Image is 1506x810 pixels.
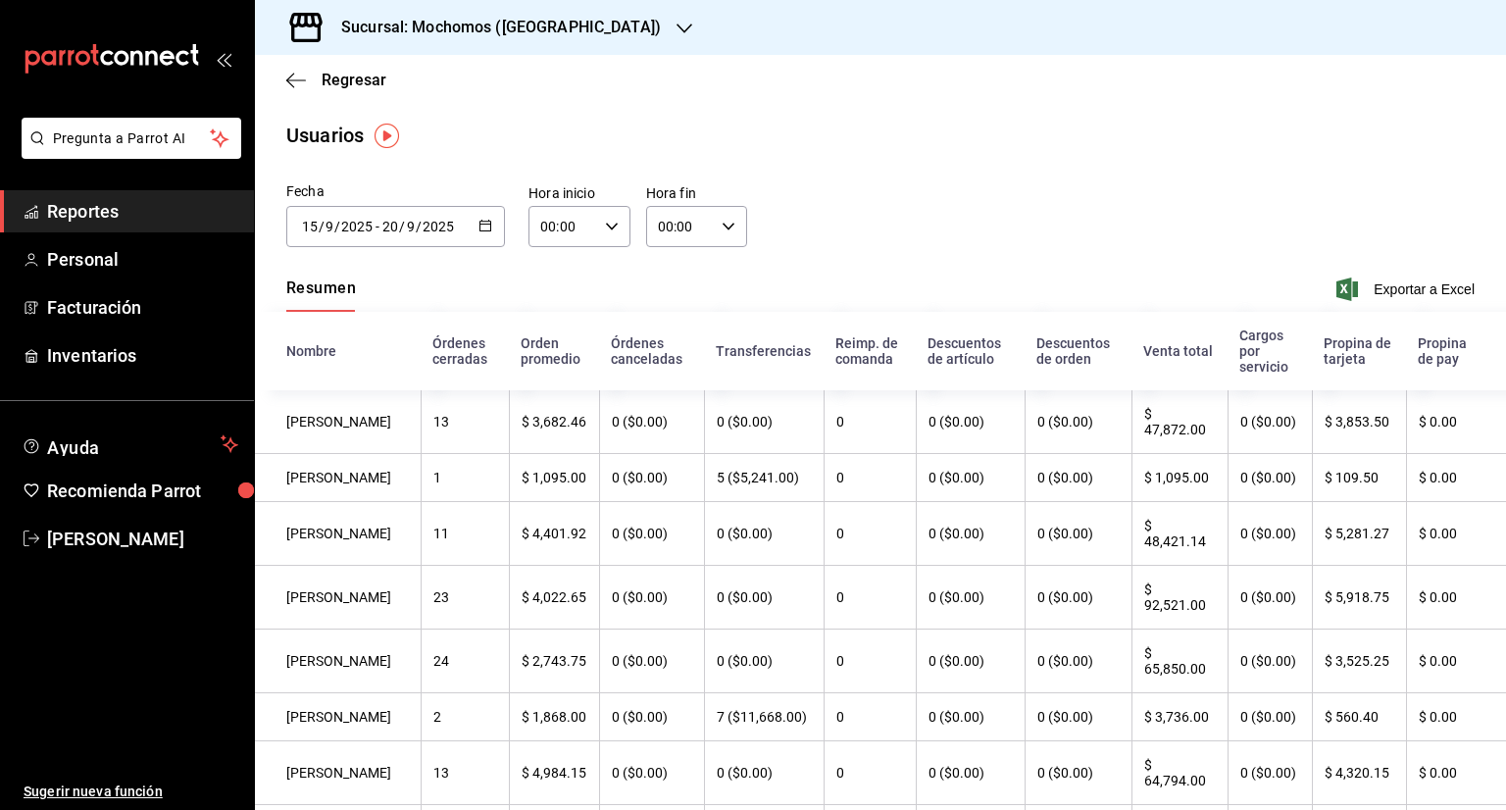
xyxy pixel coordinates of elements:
[916,741,1025,805] th: 0 ($0.00)
[824,502,916,566] th: 0
[1406,741,1506,805] th: $ 0.00
[326,16,661,39] h3: Sucursal: Mochomos ([GEOGRAPHIC_DATA])
[1025,502,1131,566] th: 0 ($0.00)
[255,454,421,502] th: [PERSON_NAME]
[319,219,325,234] span: /
[599,566,704,630] th: 0 ($0.00)
[286,181,505,202] div: Fecha
[824,741,916,805] th: 0
[1406,312,1506,390] th: Propina de pay
[53,128,211,149] span: Pregunta a Parrot AI
[255,502,421,566] th: [PERSON_NAME]
[1025,566,1131,630] th: 0 ($0.00)
[421,566,509,630] th: 23
[375,124,399,148] img: Tooltip marker
[704,566,824,630] th: 0 ($0.00)
[1025,630,1131,693] th: 0 ($0.00)
[381,219,399,234] input: Day
[255,390,421,454] th: [PERSON_NAME]
[704,693,824,741] th: 7 ($11,668.00)
[1025,741,1131,805] th: 0 ($0.00)
[1312,566,1407,630] th: $ 5,918.75
[22,118,241,159] button: Pregunta a Parrot AI
[406,219,416,234] input: Month
[334,219,340,234] span: /
[322,71,386,89] span: Regresar
[1406,566,1506,630] th: $ 0.00
[325,219,334,234] input: Month
[704,312,824,390] th: Transferencias
[421,312,509,390] th: Órdenes cerradas
[824,566,916,630] th: 0
[509,454,599,502] th: $ 1,095.00
[286,278,356,312] div: navigation tabs
[704,390,824,454] th: 0 ($0.00)
[1312,630,1407,693] th: $ 3,525.25
[1228,454,1312,502] th: 0 ($0.00)
[255,312,421,390] th: Nombre
[509,390,599,454] th: $ 3,682.46
[255,566,421,630] th: [PERSON_NAME]
[286,121,364,150] div: Usuarios
[47,246,238,273] span: Personal
[216,51,231,67] button: open_drawer_menu
[599,741,704,805] th: 0 ($0.00)
[1131,312,1228,390] th: Venta total
[24,782,238,802] span: Sugerir nueva función
[704,502,824,566] th: 0 ($0.00)
[1228,390,1312,454] th: 0 ($0.00)
[255,693,421,741] th: [PERSON_NAME]
[509,502,599,566] th: $ 4,401.92
[824,390,916,454] th: 0
[1025,390,1131,454] th: 0 ($0.00)
[704,454,824,502] th: 5 ($5,241.00)
[421,741,509,805] th: 13
[824,693,916,741] th: 0
[528,186,630,200] label: Hora inicio
[47,294,238,321] span: Facturación
[916,390,1025,454] th: 0 ($0.00)
[1312,502,1407,566] th: $ 5,281.27
[1228,630,1312,693] th: 0 ($0.00)
[255,741,421,805] th: [PERSON_NAME]
[421,454,509,502] th: 1
[1228,693,1312,741] th: 0 ($0.00)
[286,71,386,89] button: Regresar
[916,693,1025,741] th: 0 ($0.00)
[422,219,455,234] input: Year
[824,312,916,390] th: Reimp. de comanda
[1406,502,1506,566] th: $ 0.00
[399,219,405,234] span: /
[416,219,422,234] span: /
[509,312,599,390] th: Orden promedio
[47,526,238,552] span: [PERSON_NAME]
[1406,390,1506,454] th: $ 0.00
[1131,693,1228,741] th: $ 3,736.00
[1025,693,1131,741] th: 0 ($0.00)
[509,693,599,741] th: $ 1,868.00
[376,219,379,234] span: -
[916,630,1025,693] th: 0 ($0.00)
[1312,312,1407,390] th: Propina de tarjeta
[599,312,704,390] th: Órdenes canceladas
[1228,502,1312,566] th: 0 ($0.00)
[1131,741,1228,805] th: $ 64,794.00
[599,630,704,693] th: 0 ($0.00)
[47,342,238,369] span: Inventarios
[916,312,1025,390] th: Descuentos de artículo
[14,142,241,163] a: Pregunta a Parrot AI
[421,693,509,741] th: 2
[509,566,599,630] th: $ 4,022.65
[1228,312,1312,390] th: Cargos por servicio
[1131,454,1228,502] th: $ 1,095.00
[599,390,704,454] th: 0 ($0.00)
[1228,741,1312,805] th: 0 ($0.00)
[599,502,704,566] th: 0 ($0.00)
[1406,630,1506,693] th: $ 0.00
[1312,454,1407,502] th: $ 109.50
[704,630,824,693] th: 0 ($0.00)
[286,278,356,312] button: Resumen
[509,630,599,693] th: $ 2,743.75
[255,630,421,693] th: [PERSON_NAME]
